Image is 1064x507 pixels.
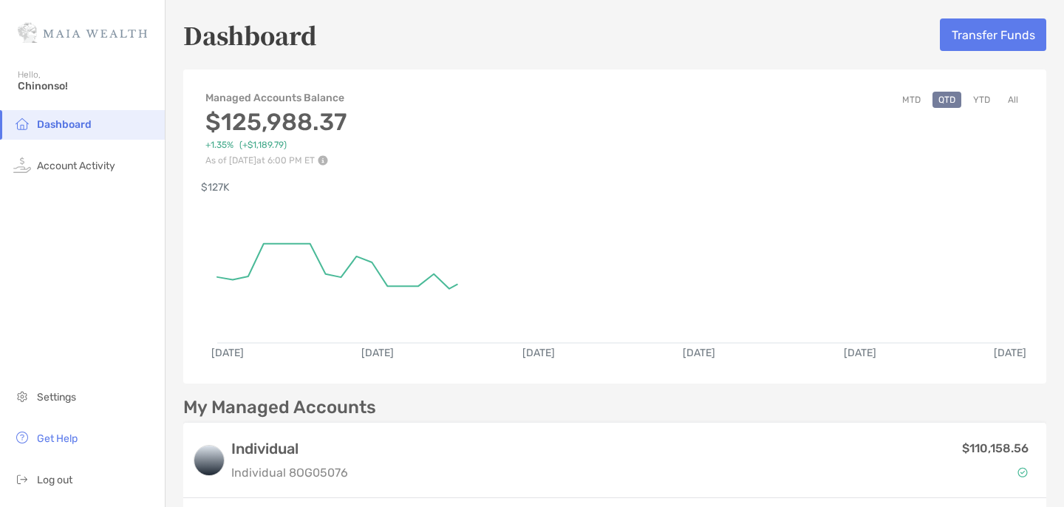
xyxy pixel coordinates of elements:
[194,446,224,475] img: logo account
[13,115,31,132] img: household icon
[844,347,876,359] text: [DATE]
[1017,467,1028,477] img: Account Status icon
[183,18,317,52] h5: Dashboard
[932,92,961,108] button: QTD
[37,160,115,172] span: Account Activity
[231,440,348,457] h3: Individual
[37,391,76,404] span: Settings
[361,347,394,359] text: [DATE]
[239,140,287,151] span: ( +$1,189.79 )
[205,108,347,136] h3: $125,988.37
[896,92,927,108] button: MTD
[13,470,31,488] img: logout icon
[183,398,376,417] p: My Managed Accounts
[18,6,147,59] img: Zoe Logo
[1002,92,1024,108] button: All
[205,140,233,151] span: +1.35%
[205,155,347,166] p: As of [DATE] at 6:00 PM ET
[201,181,230,194] text: $127K
[962,439,1029,457] p: $110,158.56
[205,92,347,104] h4: Managed Accounts Balance
[37,118,92,131] span: Dashboard
[37,432,78,445] span: Get Help
[13,387,31,405] img: settings icon
[231,463,348,482] p: Individual 8OG05076
[522,347,555,359] text: [DATE]
[683,347,715,359] text: [DATE]
[37,474,72,486] span: Log out
[13,156,31,174] img: activity icon
[18,80,156,92] span: Chinonso!
[994,347,1026,359] text: [DATE]
[13,429,31,446] img: get-help icon
[318,155,328,166] img: Performance Info
[940,18,1046,51] button: Transfer Funds
[967,92,996,108] button: YTD
[211,347,244,359] text: [DATE]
